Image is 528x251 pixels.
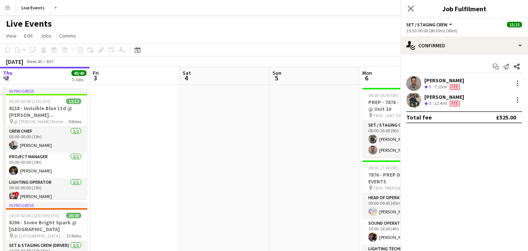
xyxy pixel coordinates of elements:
[37,31,54,41] a: Jobs
[3,88,87,94] div: In progress
[15,0,51,15] button: Live Events
[3,202,87,208] div: In progress
[25,59,44,64] span: Week 40
[21,31,36,41] a: Edit
[448,100,461,107] div: Crew has different fees then in role
[368,165,399,171] span: 09:00-17:00 (8h)
[6,32,17,39] span: View
[400,36,528,54] div: Confirmed
[182,74,191,82] span: 4
[496,113,516,121] div: £525.00
[450,84,460,90] span: Fee
[373,185,428,191] span: 7876 - PREP DAY AT YES EVENTS
[429,84,431,89] span: 5
[368,92,399,98] span: 08:00-16:00 (8h)
[15,192,19,196] span: !
[362,99,446,112] h3: PREP - 7876 - [PERSON_NAME] @ Unit 10
[9,213,59,218] span: 14:30-02:45 (12h15m) (Fri)
[3,31,20,41] a: View
[450,101,460,106] span: Fee
[66,233,81,239] span: 13 Roles
[406,22,448,27] span: Set / Staging Crew
[14,119,68,124] span: @ [PERSON_NAME] Modern - 8118
[406,22,454,27] button: Set / Staging Crew
[272,70,281,76] span: Sun
[3,178,87,204] app-card-role: Lighting Operator1/109:00-00:00 (15h)![PERSON_NAME]
[92,74,99,82] span: 3
[507,22,522,27] span: 15/15
[6,18,52,29] h1: Live Events
[56,31,79,41] a: Comms
[362,88,446,157] app-job-card: 08:00-16:00 (8h)2/2PREP - 7876 - [PERSON_NAME] @ Unit 10 7876 - UNIT 101 RoleSet / Staging Crew2/...
[183,70,191,76] span: Sat
[433,84,448,90] div: 7.15mi
[3,105,87,118] h3: 8118 - Invisible Blue Ltd @ [PERSON_NAME][GEOGRAPHIC_DATA]
[71,70,86,76] span: 40/40
[47,59,54,64] div: BST
[424,94,464,100] div: [PERSON_NAME]
[24,32,33,39] span: Edit
[9,98,50,104] span: 05:00-02:00 (21h) (Fri)
[400,4,528,14] h3: Job Fulfilment
[6,58,23,65] div: [DATE]
[424,77,464,84] div: [PERSON_NAME]
[406,28,522,33] div: 15:30-00:00 (8h30m) (Wed)
[66,98,81,104] span: 12/12
[373,113,400,118] span: 7876 - UNIT 10
[448,84,461,90] div: Crew has different fees then in role
[362,219,446,245] app-card-role: Sound Operator1/110:00-14:00 (4h)[PERSON_NAME]
[3,70,12,76] span: Thu
[2,74,12,82] span: 2
[3,127,87,153] app-card-role: Crew Chief1/105:00-00:00 (19h)[PERSON_NAME]
[362,171,446,185] h3: 7876 - PREP DAY AT YES EVENTS
[14,233,66,239] span: @ [GEOGRAPHIC_DATA] - 8206
[3,219,87,233] h3: 8206 - Some Bright Spark @ [GEOGRAPHIC_DATA]
[362,194,446,219] app-card-role: Head of Operations1/109:00-09:45 (45m)[PERSON_NAME]
[361,74,372,82] span: 6
[362,70,372,76] span: Mon
[429,100,431,106] span: 5
[406,113,432,121] div: Total fee
[362,121,446,157] app-card-role: Set / Staging Crew2/208:00-16:00 (8h)[PERSON_NAME][PERSON_NAME]
[271,74,281,82] span: 5
[59,32,76,39] span: Comms
[93,70,99,76] span: Fri
[40,32,51,39] span: Jobs
[433,100,448,107] div: 12.4mi
[68,119,81,124] span: 9 Roles
[72,77,86,82] div: 3 Jobs
[3,153,87,178] app-card-role: Project Manager1/105:00-00:00 (19h)[PERSON_NAME]
[3,88,87,199] app-job-card: In progress05:00-02:00 (21h) (Fri)12/128118 - Invisible Blue Ltd @ [PERSON_NAME][GEOGRAPHIC_DATA]...
[66,213,81,218] span: 20/20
